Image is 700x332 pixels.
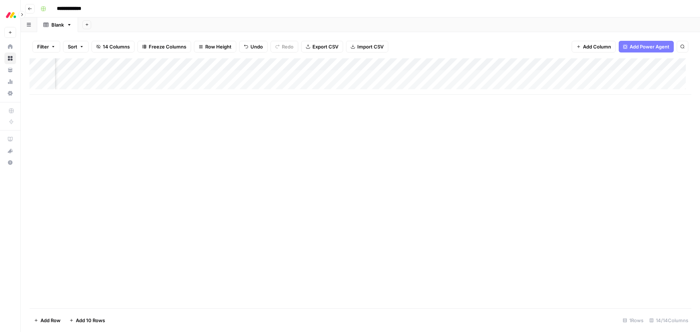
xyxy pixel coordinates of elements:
[250,43,263,50] span: Undo
[51,21,64,28] div: Blank
[4,87,16,99] a: Settings
[32,41,60,52] button: Filter
[357,43,384,50] span: Import CSV
[301,41,343,52] button: Export CSV
[68,43,77,50] span: Sort
[4,157,16,168] button: Help + Support
[63,41,89,52] button: Sort
[65,315,109,326] button: Add 10 Rows
[4,52,16,64] a: Browse
[205,43,232,50] span: Row Height
[103,43,130,50] span: 14 Columns
[4,76,16,87] a: Usage
[572,41,616,52] button: Add Column
[4,145,16,157] button: What's new?
[646,315,691,326] div: 14/14 Columns
[40,317,61,324] span: Add Row
[620,315,646,326] div: 1 Rows
[137,41,191,52] button: Freeze Columns
[30,315,65,326] button: Add Row
[630,43,669,50] span: Add Power Agent
[37,17,78,32] a: Blank
[312,43,338,50] span: Export CSV
[149,43,186,50] span: Freeze Columns
[92,41,135,52] button: 14 Columns
[5,145,16,156] div: What's new?
[4,8,17,22] img: Monday.com Logo
[271,41,298,52] button: Redo
[4,41,16,52] a: Home
[619,41,674,52] button: Add Power Agent
[4,133,16,145] a: AirOps Academy
[37,43,49,50] span: Filter
[4,64,16,76] a: Your Data
[76,317,105,324] span: Add 10 Rows
[583,43,611,50] span: Add Column
[346,41,388,52] button: Import CSV
[4,6,16,24] button: Workspace: Monday.com
[239,41,268,52] button: Undo
[282,43,293,50] span: Redo
[194,41,236,52] button: Row Height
